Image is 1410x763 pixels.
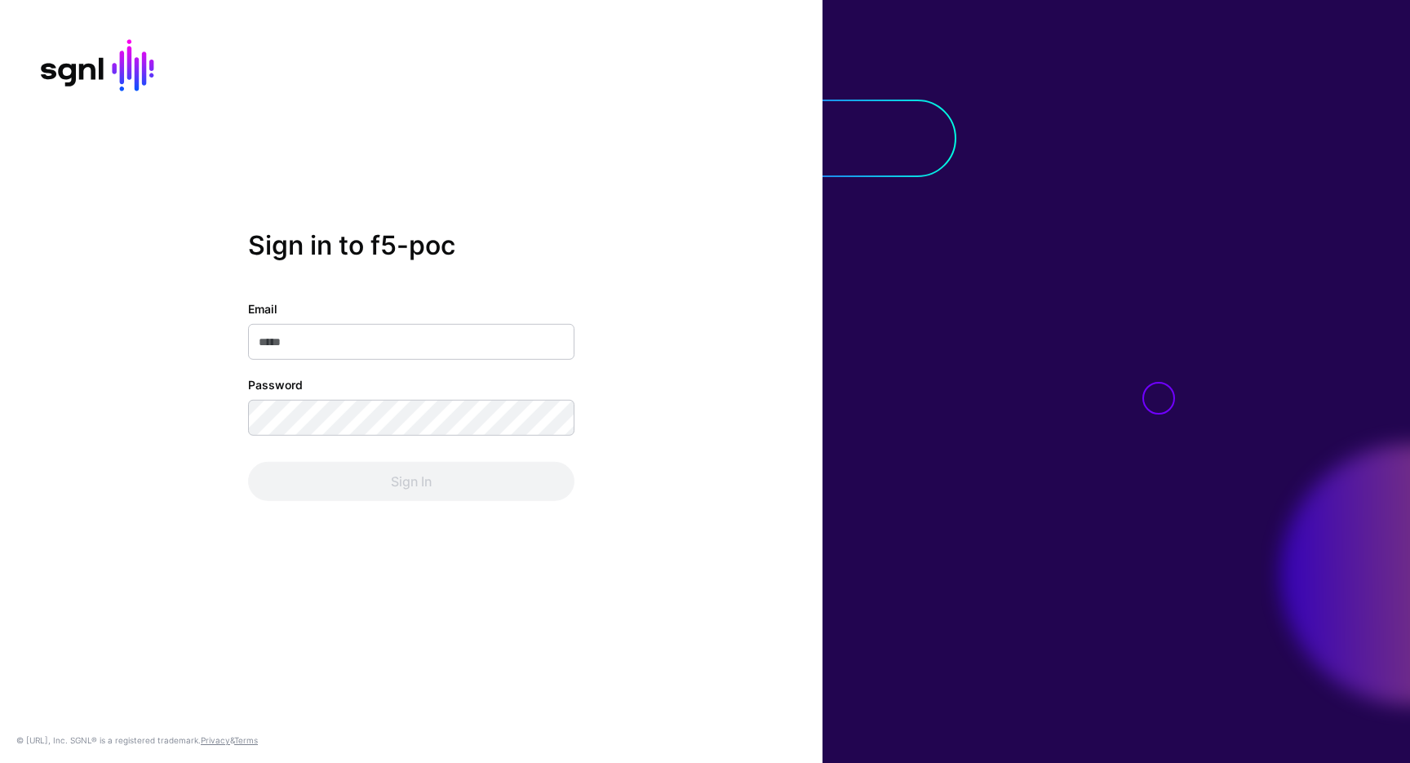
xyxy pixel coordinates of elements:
[248,376,303,393] label: Password
[234,735,258,745] a: Terms
[248,229,574,260] h2: Sign in to f5-poc
[248,300,277,317] label: Email
[201,735,230,745] a: Privacy
[16,734,258,747] div: © [URL], Inc. SGNL® is a registered trademark. &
